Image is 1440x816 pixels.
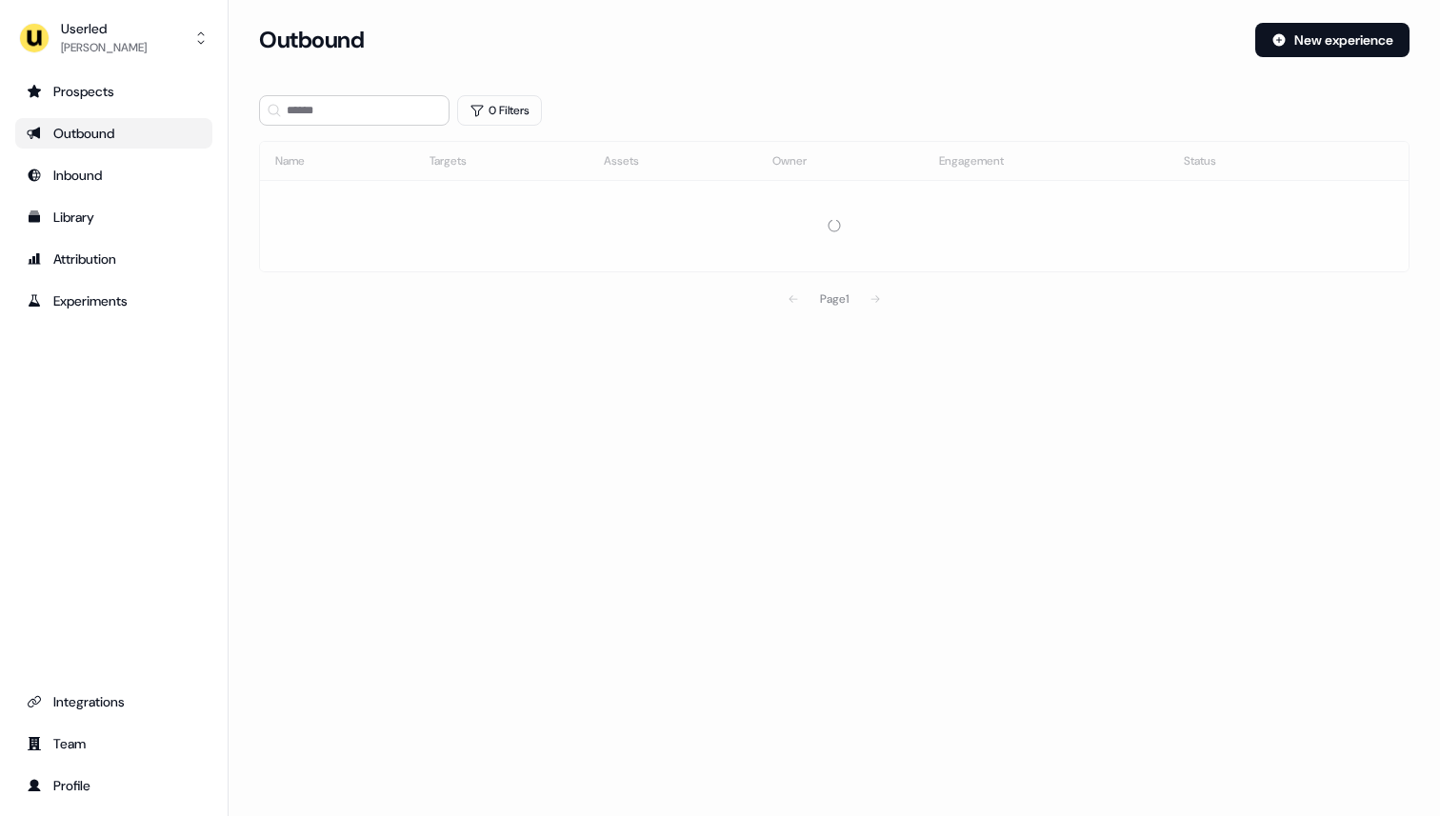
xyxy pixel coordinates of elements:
div: Library [27,208,201,227]
a: Go to prospects [15,76,212,107]
div: Team [27,734,201,753]
a: Go to experiments [15,286,212,316]
div: Profile [27,776,201,795]
div: Userled [61,19,147,38]
h3: Outbound [259,26,364,54]
a: Go to Inbound [15,160,212,190]
div: Outbound [27,124,201,143]
a: Go to templates [15,202,212,232]
div: Inbound [27,166,201,185]
a: Go to team [15,728,212,759]
div: Attribution [27,249,201,269]
a: Go to outbound experience [15,118,212,149]
a: Go to profile [15,770,212,801]
div: Prospects [27,82,201,101]
a: Go to integrations [15,687,212,717]
button: Userled[PERSON_NAME] [15,15,212,61]
a: Go to attribution [15,244,212,274]
button: 0 Filters [457,95,542,126]
button: New experience [1255,23,1410,57]
div: [PERSON_NAME] [61,38,147,57]
div: Integrations [27,692,201,711]
div: Experiments [27,291,201,310]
